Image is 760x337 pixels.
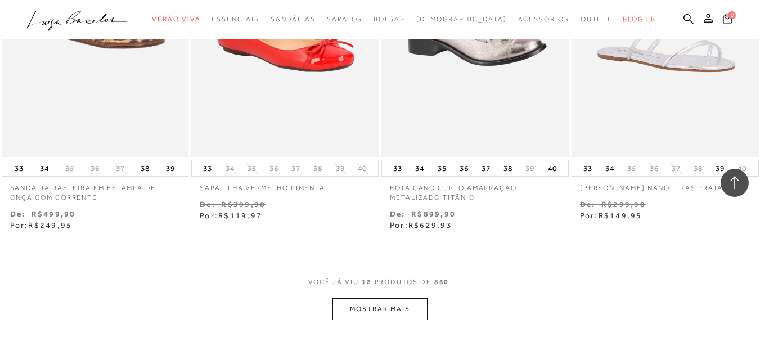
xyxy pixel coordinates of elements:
button: 35 [62,163,78,174]
span: Bolsas [374,15,405,23]
small: R$499,90 [32,209,76,218]
span: Por: [10,221,73,230]
small: De: [200,200,215,209]
span: Por: [390,221,452,230]
button: 40 [354,163,370,174]
button: 0 [719,12,735,28]
a: SANDÁLIA RASTEIRA EM ESTAMPA DE ONÇA COM CORRENTE [2,177,189,203]
button: 38 [500,160,516,176]
button: 37 [478,160,494,176]
span: BLOG LB [623,15,655,23]
button: 34 [222,163,238,174]
a: BLOG LB [623,9,655,30]
span: Sandálias [271,15,316,23]
small: De: [390,209,406,218]
button: 35 [434,160,450,176]
button: 33 [390,160,406,176]
button: 33 [580,160,596,176]
span: [DEMOGRAPHIC_DATA] [416,15,507,23]
button: 34 [602,160,618,176]
button: 36 [456,160,472,176]
a: [PERSON_NAME] nano tiras prata [572,177,759,193]
button: 36 [646,163,662,174]
a: categoryNavScreenReaderText [271,9,316,30]
span: R$149,95 [599,211,642,220]
button: MOSTRAR MAIS [332,298,427,320]
span: 860 [434,277,449,298]
a: categoryNavScreenReaderText [212,9,259,30]
button: 33 [11,160,27,176]
button: 39 [522,163,538,174]
button: 37 [113,163,128,174]
a: categoryNavScreenReaderText [581,9,612,30]
button: 38 [310,163,326,174]
button: 38 [690,163,706,174]
span: Verão Viva [152,15,200,23]
small: R$399,90 [221,200,266,209]
span: 0 [728,11,736,19]
a: noSubCategoriesText [416,9,507,30]
span: R$119,97 [218,211,262,220]
button: 40 [734,163,750,174]
small: R$299,90 [601,200,646,209]
span: Outlet [581,15,612,23]
a: BOTA CANO CURTO AMARRAÇÃO METALIZADO TITÂNIO [381,177,569,203]
button: 36 [87,163,103,174]
button: 39 [332,163,348,174]
button: 38 [137,160,153,176]
button: 36 [266,163,282,174]
button: 33 [200,160,215,176]
a: categoryNavScreenReaderText [518,9,569,30]
small: De: [580,200,596,209]
a: categoryNavScreenReaderText [327,9,362,30]
button: 35 [244,163,260,174]
a: categoryNavScreenReaderText [152,9,200,30]
span: Sapatos [327,15,362,23]
button: 40 [545,160,560,176]
button: 34 [37,160,52,176]
a: Sapatilha vermelho pimenta [191,177,379,193]
span: PRODUTOS DE [375,277,431,287]
small: R$899,90 [411,209,456,218]
span: VOCê JÁ VIU [308,277,359,287]
button: 37 [668,163,684,174]
span: Por: [580,211,642,220]
span: R$629,93 [408,221,452,230]
span: R$249,95 [28,221,72,230]
a: categoryNavScreenReaderText [374,9,405,30]
button: 39 [163,160,178,176]
button: 34 [412,160,428,176]
span: Por: [200,211,262,220]
span: Essenciais [212,15,259,23]
small: De: [10,209,26,218]
button: 39 [712,160,728,176]
button: 37 [288,163,304,174]
span: 12 [362,277,372,298]
button: 35 [624,163,640,174]
span: Acessórios [518,15,569,23]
